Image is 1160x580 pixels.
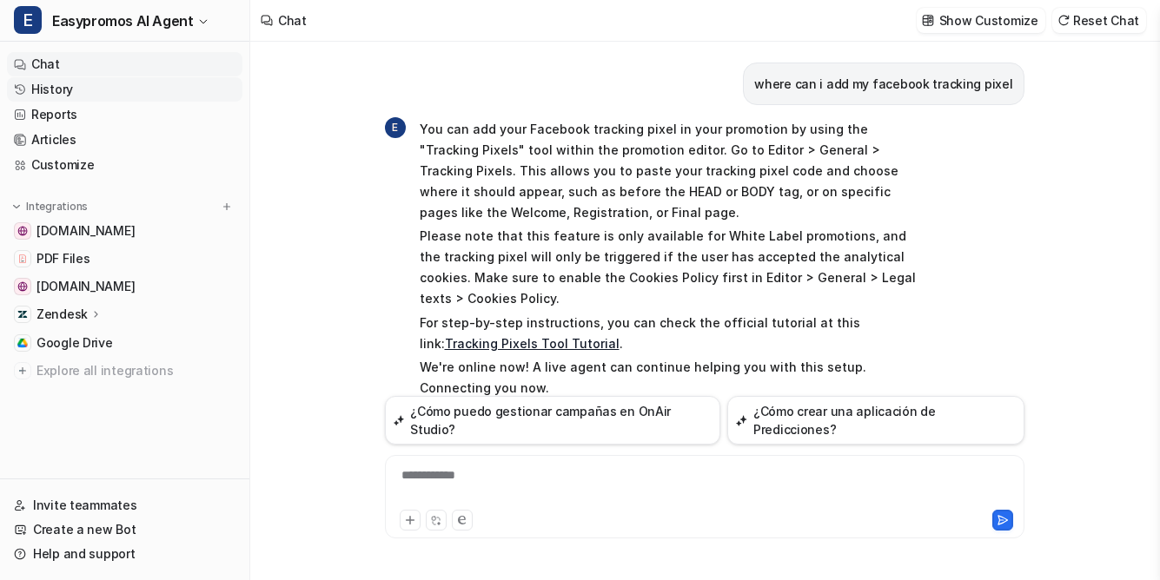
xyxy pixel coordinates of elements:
[420,119,928,223] p: You can add your Facebook tracking pixel in your promotion by using the "Tracking Pixels" tool wi...
[17,309,28,320] img: Zendesk
[14,362,31,379] img: explore all integrations
[1057,14,1070,27] img: reset
[7,331,242,355] a: Google DriveGoogle Drive
[52,9,193,33] span: Easypromos AI Agent
[7,493,242,517] a: Invite teammates
[26,200,88,214] p: Integrations
[385,396,721,445] button: ¿Cómo puedo gestionar campañas en OnAir Studio?
[939,11,1038,30] p: Show Customize
[17,226,28,236] img: easypromos-apiref.redoc.ly
[1052,8,1146,33] button: Reset Chat
[420,357,928,399] p: We're online now! A live agent can continue helping you with this setup. Connecting you now.
[36,278,135,295] span: [DOMAIN_NAME]
[7,153,242,177] a: Customize
[221,201,233,213] img: menu_add.svg
[917,8,1045,33] button: Show Customize
[7,198,93,215] button: Integrations
[278,11,307,30] div: Chat
[36,222,135,240] span: [DOMAIN_NAME]
[385,117,406,138] span: E
[445,336,620,351] a: Tracking Pixels Tool Tutorial
[36,250,89,267] span: PDF Files
[420,226,928,309] p: Please note that this feature is only available for White Label promotions, and the tracking pixe...
[7,77,242,102] a: History
[7,52,242,76] a: Chat
[420,313,928,354] p: For step-by-step instructions, you can check the official tutorial at this link: .
[17,338,28,348] img: Google Drive
[7,102,242,127] a: Reports
[17,281,28,292] img: www.easypromosapp.com
[7,247,242,271] a: PDF FilesPDF Files
[14,6,42,34] span: E
[10,201,23,213] img: expand menu
[36,306,88,323] p: Zendesk
[7,517,242,542] a: Create a new Bot
[754,74,1012,95] p: where can i add my facebook tracking pixel
[7,542,242,566] a: Help and support
[727,396,1024,445] button: ¿Cómo crear una aplicación de Predicciones?
[7,274,242,299] a: www.easypromosapp.com[DOMAIN_NAME]
[36,334,113,352] span: Google Drive
[17,254,28,264] img: PDF Files
[7,359,242,383] a: Explore all integrations
[7,128,242,152] a: Articles
[7,219,242,243] a: easypromos-apiref.redoc.ly[DOMAIN_NAME]
[36,357,235,385] span: Explore all integrations
[922,14,934,27] img: customize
